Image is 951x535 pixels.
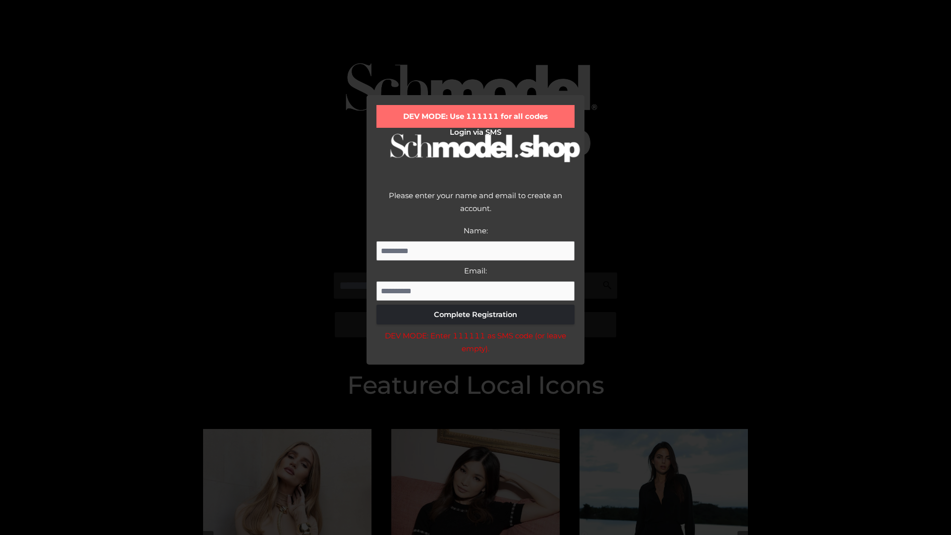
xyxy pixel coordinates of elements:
button: Complete Registration [376,305,575,324]
div: DEV MODE: Use 111111 for all codes [376,105,575,128]
label: Email: [464,266,487,275]
div: Please enter your name and email to create an account. [376,189,575,224]
h2: Login via SMS [376,128,575,137]
div: DEV MODE: Enter 111111 as SMS code (or leave empty). [376,329,575,355]
label: Name: [464,226,488,235]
